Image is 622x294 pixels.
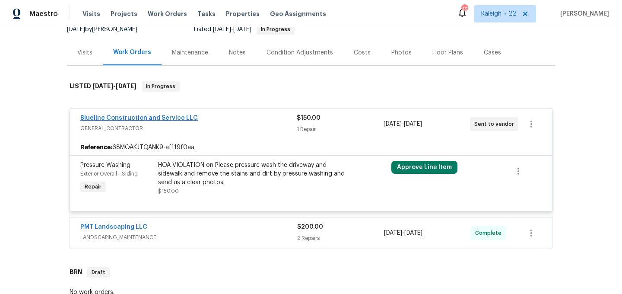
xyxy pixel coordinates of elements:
span: Listed [194,26,295,32]
span: - [384,229,422,237]
span: [DATE] [404,230,422,236]
span: Pressure Washing [80,162,130,168]
span: Exterior Overall - Siding [80,171,138,176]
a: Blueline Construction and Service LLC [80,115,198,121]
div: Maintenance [172,48,208,57]
div: Photos [391,48,412,57]
div: Floor Plans [432,48,463,57]
span: [DATE] [116,83,136,89]
span: - [92,83,136,89]
span: Draft [88,268,109,277]
span: Geo Assignments [270,10,326,18]
span: LANDSCAPING_MAINTENANCE [80,233,297,242]
span: [DATE] [404,121,422,127]
span: Maestro [29,10,58,18]
div: Costs [354,48,371,57]
span: $200.00 [297,224,323,230]
div: BRN Draft [67,259,555,286]
div: Cases [484,48,501,57]
div: Notes [229,48,246,57]
span: - [384,120,422,128]
span: Properties [226,10,260,18]
span: Tasks [197,11,216,17]
div: 68MQAKJTQANK9-af119f0aa [70,140,552,155]
span: In Progress [143,82,179,91]
span: [PERSON_NAME] [557,10,609,18]
span: Raleigh + 22 [481,10,516,18]
div: 455 [461,5,467,14]
h6: BRN [70,267,82,278]
span: $150.00 [297,115,321,121]
a: PMT Landscaping LLC [80,224,147,230]
div: Work Orders [113,48,151,57]
div: by [PERSON_NAME] [67,24,148,35]
span: $150.00 [158,189,179,194]
span: Projects [111,10,137,18]
span: [DATE] [233,26,251,32]
div: 1 Repair [297,125,383,134]
div: LISTED [DATE]-[DATE]In Progress [67,73,555,100]
span: Sent to vendor [474,120,517,128]
span: [DATE] [384,230,402,236]
span: [DATE] [67,26,85,32]
button: Approve Line Item [391,161,457,174]
span: [DATE] [213,26,231,32]
span: [DATE] [384,121,402,127]
div: Condition Adjustments [267,48,333,57]
span: Work Orders [148,10,187,18]
span: GENERAL_CONTRACTOR [80,124,297,133]
span: In Progress [257,27,294,32]
span: Repair [81,182,105,191]
h6: LISTED [70,81,136,92]
div: Visits [77,48,92,57]
span: Complete [475,229,505,237]
b: Reference: [80,143,112,152]
span: Visits [83,10,100,18]
span: - [213,26,251,32]
span: [DATE] [92,83,113,89]
div: 2 Repairs [297,234,384,243]
div: HOA VIOLATION on Please pressure wash the driveway and sidewalk and remove the stains and dirt by... [158,161,347,187]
